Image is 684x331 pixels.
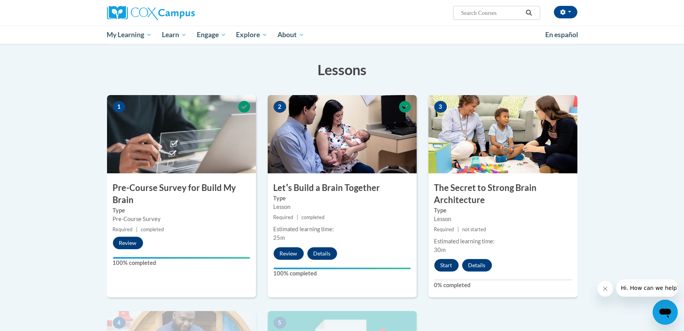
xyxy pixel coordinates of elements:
span: Hi. How can we help? [5,5,64,12]
span: completed [141,227,164,232]
div: Estimated learning time: [274,225,411,234]
label: Type [274,194,411,203]
span: | [136,227,138,232]
span: completed [301,214,325,220]
span: 1 [113,101,125,113]
label: 100% completed [113,259,250,267]
span: | [297,214,298,220]
span: 4 [113,317,125,329]
a: En español [540,27,583,43]
span: not started [462,227,486,232]
label: 100% completed [274,269,411,278]
input: Search Courses [460,8,523,18]
div: Estimated learning time: [434,237,572,246]
img: Course Image [428,95,577,173]
div: Lesson [274,203,411,211]
button: Search [523,8,535,18]
iframe: Message from company [616,279,678,297]
button: Review [274,247,304,260]
label: Type [434,206,572,215]
span: 30m [434,246,446,253]
div: Your progress [274,268,411,269]
span: Learn [162,30,187,40]
h3: Letʹs Build a Brain Together [268,182,417,194]
span: 25m [274,234,285,241]
button: Account Settings [554,6,577,18]
span: 5 [274,317,286,329]
span: | [457,227,459,232]
label: 0% completed [434,281,572,290]
button: Details [307,247,337,260]
span: Engage [197,30,226,40]
a: Learn [157,26,192,44]
span: About [278,30,304,40]
div: Your progress [113,257,250,259]
button: Details [462,259,492,272]
iframe: Button to launch messaging window [653,300,678,325]
span: En español [545,31,578,39]
a: Explore [231,26,272,44]
span: My Learning [107,30,152,40]
h3: Lessons [107,60,577,79]
span: Required [274,214,294,220]
div: Pre-Course Survey [113,215,250,223]
span: Explore [236,30,267,40]
h3: Pre-Course Survey for Build My Brain [107,182,256,206]
a: Engage [192,26,231,44]
div: Main menu [95,26,589,44]
span: Required [434,227,454,232]
img: Course Image [107,95,256,173]
span: Required [113,227,133,232]
label: Type [113,206,250,215]
a: My Learning [102,26,157,44]
a: Cox Campus [107,6,256,20]
span: 2 [274,101,286,113]
span: 3 [434,101,447,113]
img: Cox Campus [107,6,195,20]
img: Course Image [268,95,417,173]
button: Start [434,259,459,272]
h3: The Secret to Strong Brain Architecture [428,182,577,206]
div: Lesson [434,215,572,223]
button: Review [113,237,143,249]
iframe: Close message [597,281,613,297]
a: About [272,26,309,44]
